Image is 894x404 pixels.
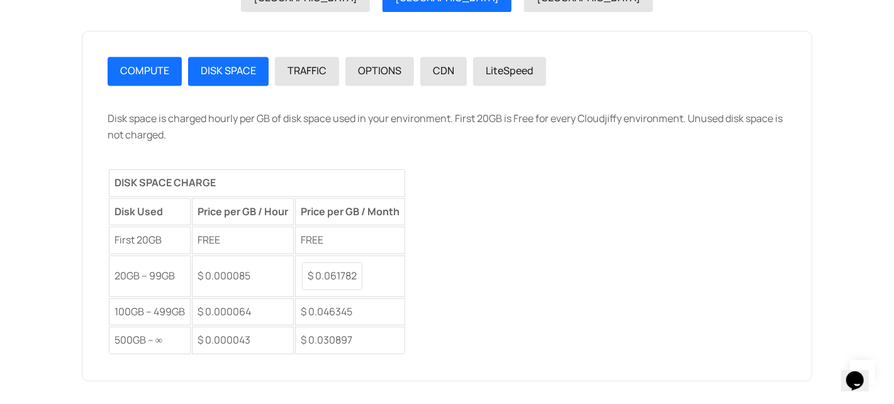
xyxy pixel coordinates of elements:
[120,64,169,77] span: COMPUTE
[109,255,191,297] td: 20GB – 99GB
[841,354,881,391] iframe: chat widget
[192,227,294,254] td: FREE
[109,298,191,326] td: 100GB – 499GB
[109,227,191,254] td: First 20GB
[295,327,405,354] td: $ 0.030897
[192,327,294,354] td: $ 0.000043
[486,64,534,77] span: LiteSpeed
[108,111,786,356] div: Disk space is charged hourly per GB of disk space used in your environment. First 20GB is Free fo...
[295,198,405,226] td: Price per GB / Month
[433,64,454,77] span: CDN
[288,64,327,77] span: TRAFFIC
[192,255,294,297] td: $ 0.000085
[302,262,362,290] td: $ 0.061782
[109,169,405,197] th: DISK SPACE CHARGE
[192,298,294,326] td: $ 0.000064
[109,327,191,354] td: 500GB – ∞
[201,64,256,77] span: DISK SPACE
[192,198,294,226] td: Price per GB / Hour
[295,227,405,254] td: FREE
[109,198,191,226] td: Disk Used
[295,298,405,326] td: $ 0.046345
[358,64,401,77] span: OPTIONS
